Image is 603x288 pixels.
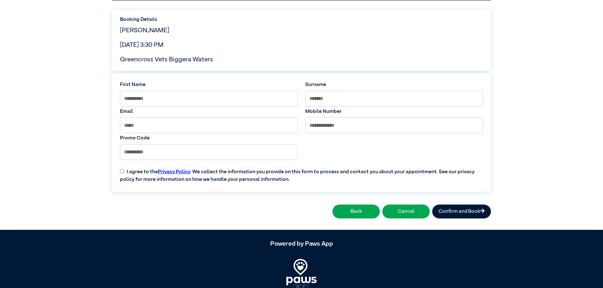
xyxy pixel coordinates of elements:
[432,205,491,218] button: Confirm and Book
[116,163,487,183] label: I agree to the . We collect the information you provide on this form to process and contact you a...
[158,169,190,175] a: Privacy Policy
[120,42,164,48] span: [DATE] 3:30 PM
[120,27,169,34] span: [PERSON_NAME]
[120,56,213,63] span: Greencross Vets Biggera Waters
[120,169,124,173] input: I agree to thePrivacy Policy. We collect the information you provide on this form to process and ...
[120,108,298,115] label: Email
[120,81,298,89] label: First Name
[120,134,298,142] label: Promo Code
[382,205,430,218] button: Cancel
[332,205,380,218] button: Back
[305,81,483,89] label: Surname
[112,240,491,248] h5: Powered by Paws App
[305,108,483,115] label: Mobile Number
[120,16,483,23] label: Booking Details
